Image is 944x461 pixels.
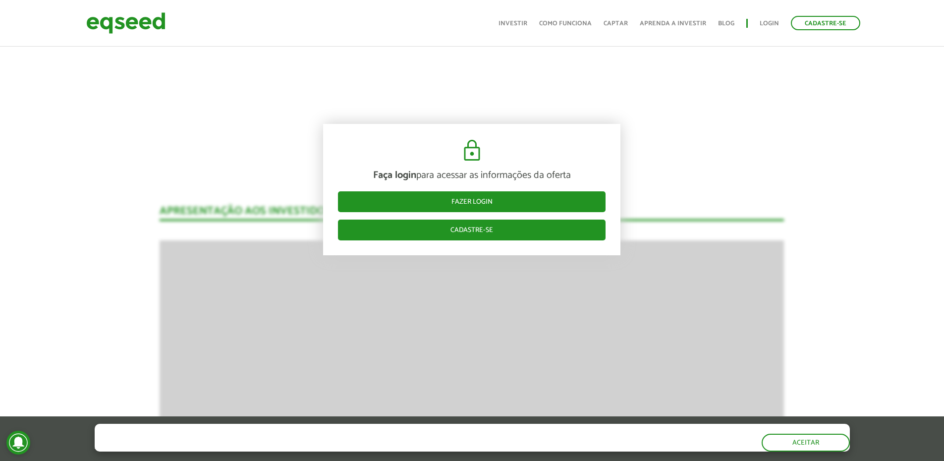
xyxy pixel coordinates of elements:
a: Blog [718,20,734,27]
a: Fazer login [338,191,606,212]
strong: Faça login [373,167,416,183]
p: para acessar as informações da oferta [338,170,606,181]
a: Cadastre-se [791,16,860,30]
a: Login [760,20,779,27]
a: Cadastre-se [338,220,606,240]
a: Captar [604,20,628,27]
h5: O site da EqSeed utiliza cookies para melhorar sua navegação. [95,424,453,439]
img: EqSeed [86,10,166,36]
a: Como funciona [539,20,592,27]
a: política de privacidade e de cookies [225,443,340,451]
a: Aprenda a investir [640,20,706,27]
a: Investir [499,20,527,27]
img: cadeado.svg [460,139,484,163]
p: Ao clicar em "aceitar", você aceita nossa . [95,442,453,451]
button: Aceitar [762,434,850,452]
